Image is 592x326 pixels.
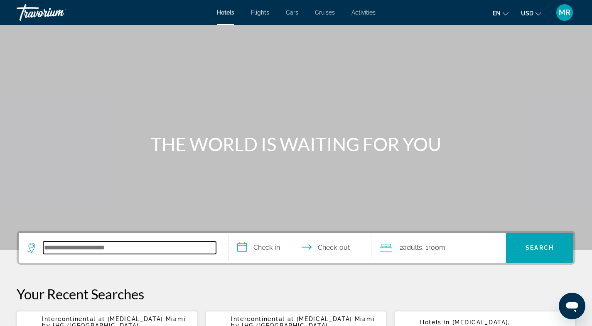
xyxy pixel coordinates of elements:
button: Select check in and out date [229,233,372,263]
div: Search widget [19,233,573,263]
a: Hotels [217,9,234,16]
h1: THE WORLD IS WAITING FOR YOU [140,133,452,155]
button: Change language [493,7,508,19]
a: Cruises [315,9,335,16]
button: Search [506,233,573,263]
button: Travelers: 2 adults, 0 children [371,233,506,263]
span: en [493,10,501,17]
input: Search hotel destination [43,241,216,254]
a: Cars [286,9,298,16]
span: Hotels in [420,319,450,326]
span: 2 [400,242,422,254]
a: Activities [351,9,376,16]
iframe: Button to launch messaging window [559,293,585,319]
span: USD [521,10,533,17]
button: User Menu [554,4,575,21]
p: Your Recent Searches [17,286,575,302]
span: , 1 [422,242,445,254]
span: Room [428,244,445,251]
a: Travorium [17,2,100,23]
span: MR [559,8,570,17]
span: Search [526,244,554,251]
a: Flights [251,9,269,16]
button: Change currency [521,7,541,19]
span: Adults [403,244,422,251]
